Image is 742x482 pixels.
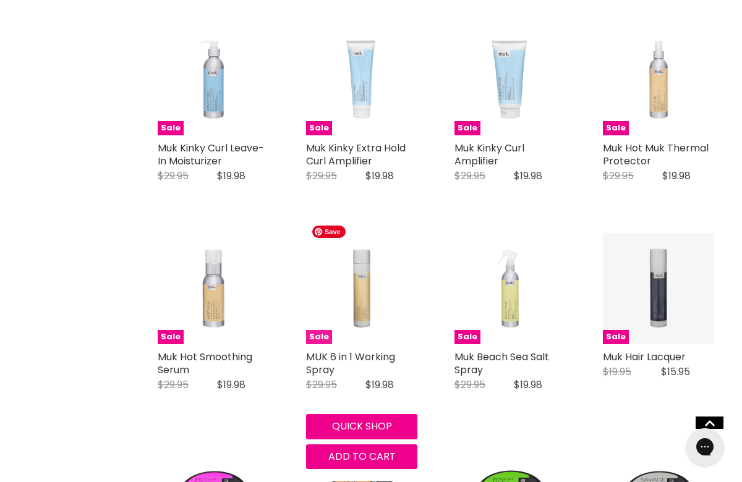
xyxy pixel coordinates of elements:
span: Sale [603,330,629,344]
button: Add to cart [306,444,417,469]
a: Muk Hair Lacquer Sale [603,233,714,344]
a: MUK 6 in 1 Working Spray Sale [306,233,417,344]
img: Muk Kinky Curl Leave-In Moisturizer [158,24,269,135]
span: $19.98 [365,378,394,392]
img: Muk Hair Lacquer [603,233,714,344]
span: $29.95 [158,169,189,183]
a: Muk Hot Smoothing Serum [158,350,252,377]
a: Muk Kinky Curl Amplifier Sale [454,24,566,135]
img: Muk Beach Sea Salt Spray [454,233,566,344]
span: Sale [158,121,184,135]
span: $19.98 [514,378,542,392]
span: Sale [158,330,184,344]
span: $29.95 [306,169,337,183]
span: $19.98 [662,169,691,183]
a: Muk Hot Smoothing Serum Sale [158,233,269,344]
a: Muk Hot Muk Thermal Protector Sale [603,24,714,135]
span: Add to cart [328,449,396,463]
iframe: Gorgias live chat messenger [680,424,730,470]
span: Sale [454,121,480,135]
a: Muk Kinky Curl Amplifier [454,141,524,168]
a: Muk Kinky Curl Leave-In Moisturizer Sale [158,24,269,135]
a: MUK 6 in 1 Working Spray [306,350,395,377]
img: MUK 6 in 1 Working Spray [306,233,417,344]
span: Sale [603,121,629,135]
span: $29.95 [454,169,485,183]
span: $19.98 [217,169,245,183]
a: Muk Hot Muk Thermal Protector [603,141,709,168]
span: Sale [454,330,480,344]
img: Muk Kinky Curl Amplifier [454,24,566,135]
a: Muk Beach Sea Salt Spray [454,350,549,377]
span: $19.95 [603,365,631,379]
img: Muk Hot Muk Thermal Protector [603,24,714,135]
a: Muk Hair Lacquer [603,350,686,364]
a: Muk Kinky Curl Leave-In Moisturizer [158,141,264,168]
button: Quick shop [306,414,417,439]
span: $29.95 [454,378,485,392]
span: $29.95 [603,169,634,183]
span: $19.98 [365,169,394,183]
span: $29.95 [158,378,189,392]
span: Save [312,226,346,238]
img: Muk Kinky Extra Hold Curl Amplifier [306,24,417,135]
span: $19.98 [217,378,245,392]
img: Muk Hot Smoothing Serum [158,233,269,344]
span: Sale [306,330,332,344]
a: Muk Beach Sea Salt Spray Sale [454,233,566,344]
span: Sale [306,121,332,135]
span: $15.95 [661,365,690,379]
span: $29.95 [306,378,337,392]
a: Muk Kinky Extra Hold Curl Amplifier Sale [306,24,417,135]
a: Muk Kinky Extra Hold Curl Amplifier [306,141,406,168]
span: $19.98 [514,169,542,183]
